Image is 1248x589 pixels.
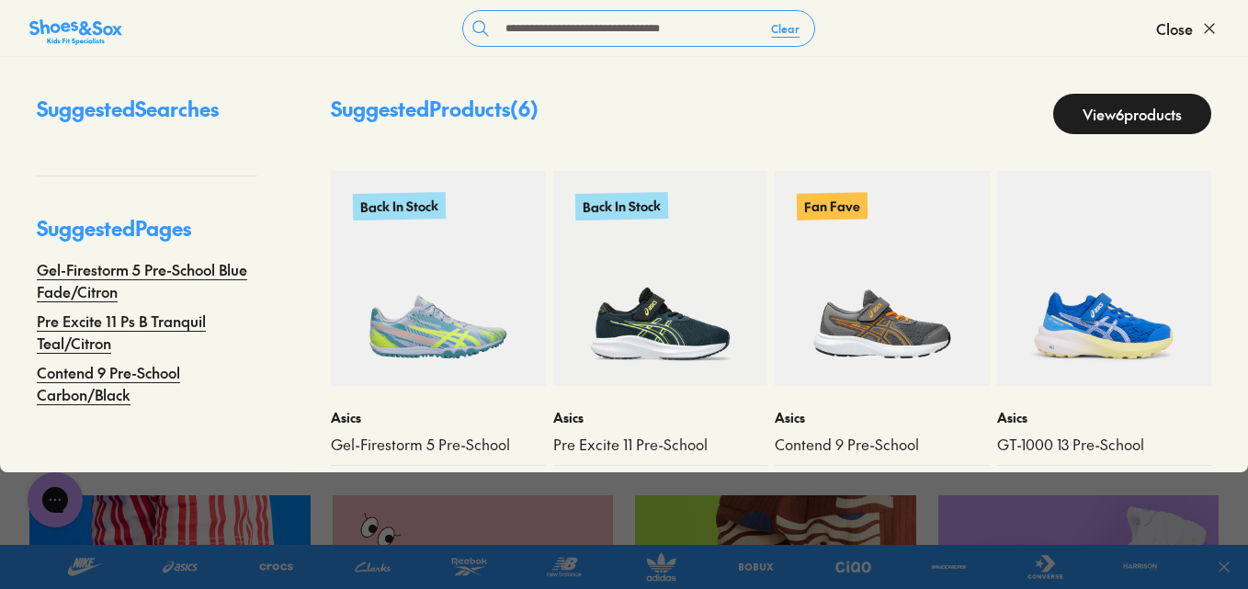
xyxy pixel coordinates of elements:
p: Asics [553,408,768,427]
button: Clear [756,12,814,45]
a: View6products [1053,94,1211,134]
iframe: Gorgias live chat messenger [18,466,92,534]
a: Gel-Firestorm 5 Pre-School Blue Fade/Citron [37,258,257,302]
a: Back In Stock [331,171,546,386]
p: Suggested Searches [37,94,257,139]
p: Asics [997,408,1212,427]
a: GT-1000 13 Pre-School [997,435,1212,455]
img: SNS_Logo_Responsive.svg [29,17,122,47]
span: ( 6 ) [510,95,539,122]
span: Close [1156,17,1193,40]
a: Pre Excite 11 Pre-School [553,435,768,455]
p: Fan Fave [796,190,868,222]
a: Back In Stock [553,171,768,386]
a: Pre Excite 11 Ps B Tranquil Teal/Citron [37,310,257,354]
a: Contend 9 Pre-School Carbon/Black [37,361,257,405]
a: Shoes &amp; Sox [29,14,122,43]
a: Contend 9 Pre-School [775,435,990,455]
p: Asics [775,408,990,427]
button: Close [1156,8,1219,49]
a: Gel-Firestorm 5 Pre-School [331,435,546,455]
a: Fan Fave [775,171,990,386]
p: Back In Stock [353,192,446,221]
p: Suggested Products [331,94,539,134]
p: Suggested Pages [37,213,257,258]
p: Back In Stock [574,192,667,221]
p: Asics [331,408,546,427]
